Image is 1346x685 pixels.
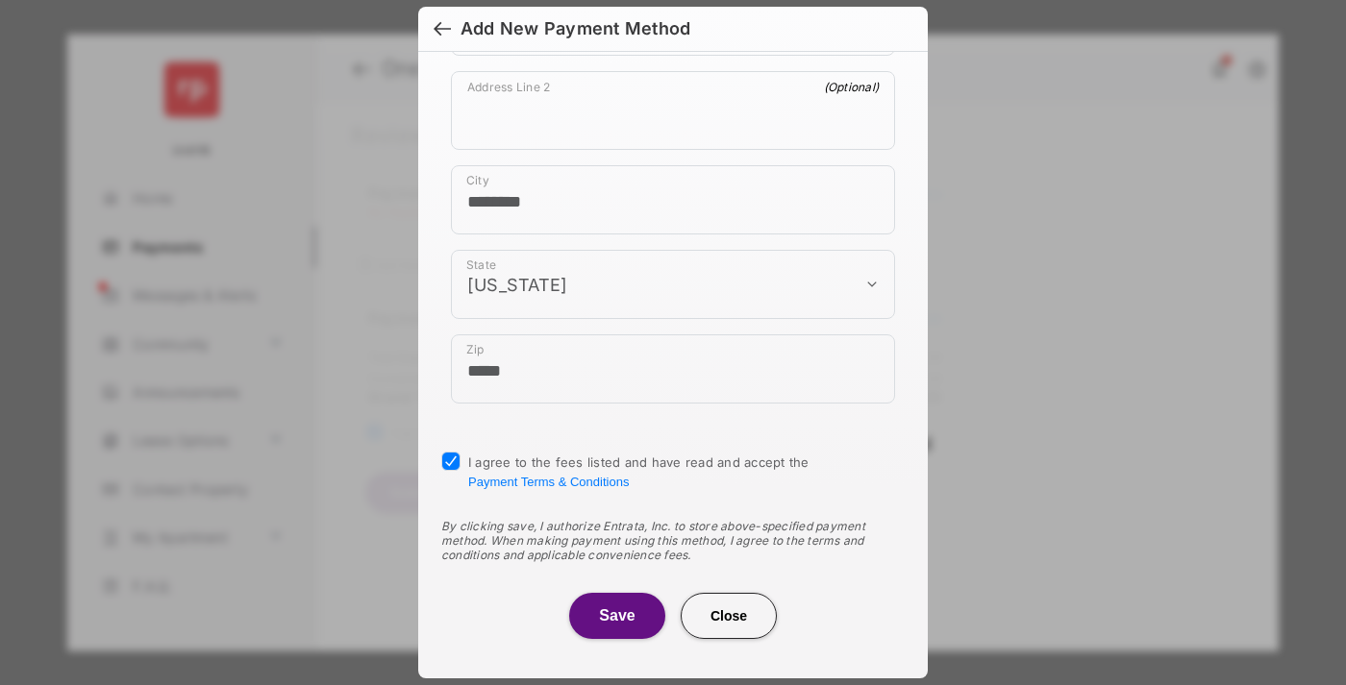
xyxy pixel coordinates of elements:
div: Add New Payment Method [461,18,690,39]
div: payment_method_screening[postal_addresses][postalCode] [451,334,895,404]
div: payment_method_screening[postal_addresses][addressLine2] [451,71,895,150]
div: By clicking save, I authorize Entrata, Inc. to store above-specified payment method. When making ... [441,519,905,562]
button: Save [569,593,665,639]
button: I agree to the fees listed and have read and accept the [468,475,629,489]
div: payment_method_screening[postal_addresses][administrativeArea] [451,250,895,319]
span: I agree to the fees listed and have read and accept the [468,454,810,489]
button: Close [681,593,777,639]
div: payment_method_screening[postal_addresses][locality] [451,165,895,234]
